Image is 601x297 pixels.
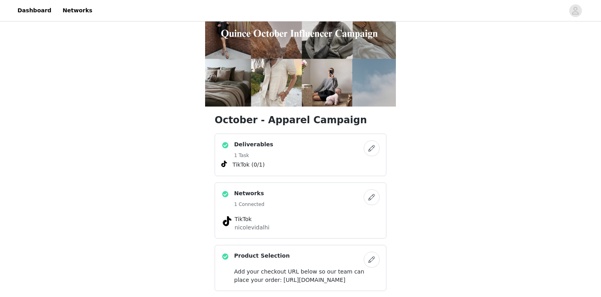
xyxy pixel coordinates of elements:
[234,140,273,149] h4: Deliverables
[233,161,265,169] span: TikTok (0/1)
[215,134,386,176] div: Deliverables
[572,4,579,17] div: avatar
[215,245,386,291] div: Product Selection
[235,223,366,232] p: nicolevidalhi
[58,2,97,19] a: Networks
[13,2,56,19] a: Dashboard
[234,268,364,283] span: Add your checkout URL below so our team can place your order: [URL][DOMAIN_NAME]
[234,201,264,208] h5: 1 Connected
[234,252,290,260] h4: Product Selection
[235,215,366,223] h4: TikTok
[215,182,386,239] div: Networks
[234,152,273,159] h5: 1 Task
[215,113,386,127] h1: October - Apparel Campaign
[234,189,264,198] h4: Networks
